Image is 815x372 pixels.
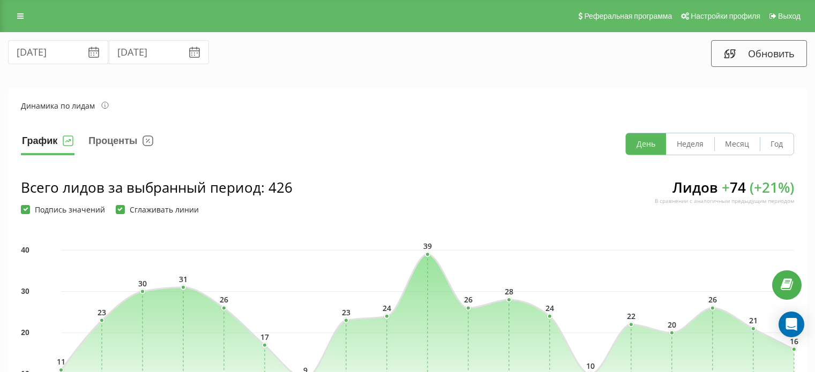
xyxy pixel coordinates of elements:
[21,100,109,111] div: Динамика по лидам
[98,307,106,317] text: 23
[750,178,794,197] span: ( + 21 %)
[505,286,513,297] text: 28
[584,12,672,20] span: Реферальная программа
[21,328,29,337] text: 20
[711,40,807,67] button: Обновить
[21,178,293,197] div: Всего лидов за выбранный период : 426
[708,294,717,305] text: 26
[87,133,154,155] button: Проценты
[722,178,730,197] span: +
[179,274,188,284] text: 31
[778,12,801,20] span: Выход
[655,178,794,214] div: Лидов 74
[779,312,804,337] div: Open Intercom Messenger
[545,303,554,313] text: 24
[586,361,595,371] text: 10
[21,246,29,254] text: 40
[21,133,74,155] button: График
[138,278,147,289] text: 30
[21,287,29,295] text: 30
[383,303,391,313] text: 24
[423,241,432,251] text: 39
[691,12,760,20] span: Настройки профиля
[21,205,105,214] label: Подпись значений
[666,133,714,155] button: Неделя
[714,133,760,155] button: Месяц
[749,315,758,325] text: 21
[57,356,65,367] text: 11
[790,336,798,346] text: 16
[760,133,794,155] button: Год
[116,205,199,214] label: Сглаживать линии
[627,311,635,321] text: 22
[655,197,794,204] div: В сравнении с аналогичным предыдущим периодом
[260,332,269,342] text: 17
[626,133,666,155] button: День
[220,294,228,305] text: 26
[668,320,676,330] text: 20
[342,307,350,317] text: 23
[464,294,473,305] text: 26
